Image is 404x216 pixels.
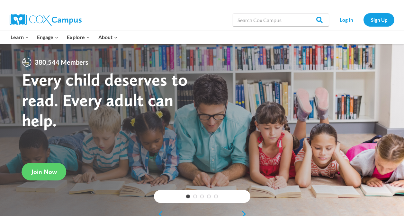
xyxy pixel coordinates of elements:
[11,33,29,41] span: Learn
[332,13,360,26] a: Log In
[67,33,90,41] span: Explore
[22,163,67,180] a: Join Now
[98,33,118,41] span: About
[364,13,394,26] a: Sign Up
[32,57,91,67] span: 380,544 Members
[214,195,218,198] a: 5
[332,13,394,26] nav: Secondary Navigation
[233,13,329,26] input: Search Cox Campus
[186,195,190,198] a: 1
[6,30,121,44] nav: Primary Navigation
[22,69,188,130] strong: Every child deserves to read. Every adult can help.
[193,195,197,198] a: 2
[207,195,211,198] a: 4
[10,14,82,26] img: Cox Campus
[31,168,57,176] span: Join Now
[37,33,58,41] span: Engage
[200,195,204,198] a: 3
